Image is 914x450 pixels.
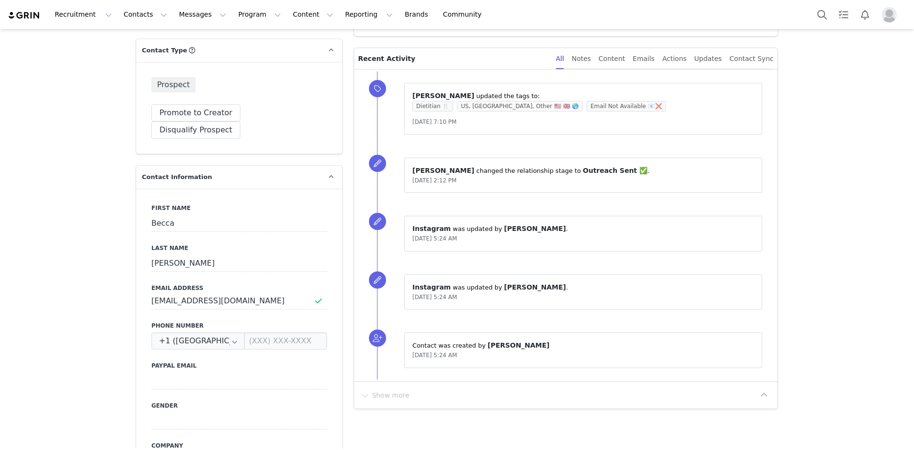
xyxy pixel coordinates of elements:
label: Email Address [151,284,327,292]
p: ⁨ ⁩ changed the ⁨relationship⁩ stage to ⁨ ⁩. [412,166,754,176]
span: [PERSON_NAME] [487,341,549,349]
img: placeholder-profile.jpg [882,7,897,22]
p: ⁨ ⁩ updated the tags to: [412,91,754,101]
div: Content [598,48,625,70]
input: (XXX) XXX-XXXX [244,332,327,350]
label: Phone Number [151,321,327,330]
span: Contact Type [142,46,187,55]
a: Tasks [833,4,854,25]
button: Content [287,4,339,25]
p: ⁨ ⁩ was updated by ⁨ ⁩. [412,282,754,292]
span: Contact Information [142,172,212,182]
div: Emails [633,48,655,70]
input: Country [151,332,245,350]
span: Instagram [412,283,451,291]
a: Community [437,4,492,25]
body: Rich Text Area. Press ALT-0 for help. [8,8,391,18]
span: [PERSON_NAME] [412,167,474,174]
button: Search [812,4,833,25]
div: United States [151,332,245,350]
img: grin logo [8,11,41,20]
div: Actions [662,48,686,70]
button: Promote to Creator [151,104,240,121]
span: [PERSON_NAME] [412,92,474,100]
span: [DATE] 5:24 AM [412,294,457,300]
input: Email Address [151,292,327,310]
span: [DATE] 2:12 PM [412,177,457,184]
label: Gender [151,401,327,410]
label: Last Name [151,244,327,252]
label: First Name [151,204,327,212]
span: Outreach Sent ✅ [583,167,647,174]
button: Contacts [118,4,173,25]
button: Notifications [854,4,875,25]
button: Program [232,4,287,25]
span: [DATE] 5:24 AM [412,235,457,242]
button: Reporting [339,4,398,25]
div: All [556,48,564,70]
button: Show more [360,388,410,403]
a: Brands [399,4,437,25]
p: Recent Activity [358,48,548,69]
p: Contact was created by ⁨ ⁩ [412,340,754,350]
button: Disqualify Prospect [151,121,240,139]
label: Company [151,441,327,450]
label: Paypal Email [151,361,327,370]
div: Contact Sync [729,48,774,70]
button: Messages [173,4,232,25]
div: Updates [694,48,722,70]
span: [PERSON_NAME] [504,225,566,232]
span: Dietitian 🍴 [412,101,453,111]
span: [DATE] 7:10 PM [412,119,457,125]
span: Instagram [412,225,451,232]
span: Email Not Available 📧❌ [586,101,666,111]
p: ⁨ ⁩ was updated by ⁨ ⁩. [412,224,754,234]
div: Notes [572,48,591,70]
span: US, [GEOGRAPHIC_DATA], Other 🇺🇸 🇬🇧 🌎 [457,101,583,111]
button: Profile [876,7,906,22]
span: Prospect [151,77,196,92]
span: [DATE] 5:24 AM [412,352,457,359]
span: [PERSON_NAME] [504,283,566,291]
button: Recruitment [49,4,118,25]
